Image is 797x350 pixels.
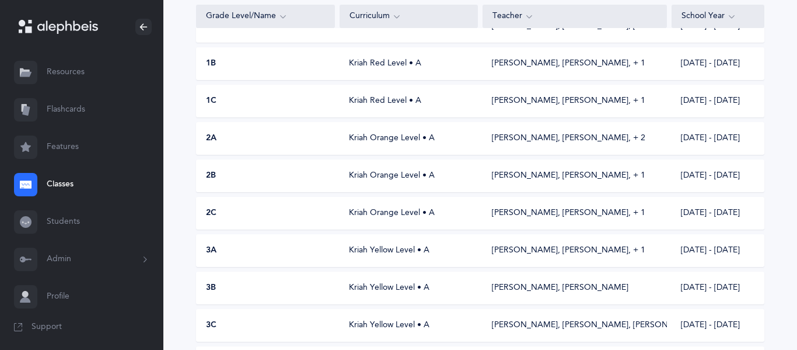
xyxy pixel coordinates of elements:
[672,282,764,294] div: [DATE] - [DATE]
[492,58,645,70] div: [PERSON_NAME], [PERSON_NAME]‪, + 1‬
[492,170,645,182] div: [PERSON_NAME], [PERSON_NAME]‪, + 1‬
[206,95,216,107] span: 1C
[206,282,216,294] span: 3B
[672,95,764,107] div: [DATE] - [DATE]
[672,245,764,257] div: [DATE] - [DATE]
[672,133,764,144] div: [DATE] - [DATE]
[672,58,764,70] div: [DATE] - [DATE]
[340,170,478,182] div: Kriah Orange Level • A
[672,170,764,182] div: [DATE] - [DATE]
[340,245,478,257] div: Kriah Yellow Level • A
[206,58,216,70] span: 1B
[340,58,478,70] div: Kriah Red Level • A
[340,95,478,107] div: Kriah Red Level • A
[32,321,62,333] span: Support
[206,170,216,182] span: 2B
[492,320,658,331] div: [PERSON_NAME], [PERSON_NAME], [PERSON_NAME]
[206,133,216,144] span: 2A
[672,320,764,331] div: [DATE] - [DATE]
[492,282,628,294] div: [PERSON_NAME], [PERSON_NAME]
[206,207,216,219] span: 2C
[492,95,645,107] div: [PERSON_NAME], [PERSON_NAME]‪, + 1‬
[492,10,657,23] div: Teacher
[349,10,469,23] div: Curriculum
[681,10,754,23] div: School Year
[340,207,478,219] div: Kriah Orange Level • A
[206,245,216,257] span: 3A
[340,320,478,331] div: Kriah Yellow Level • A
[492,133,645,144] div: [PERSON_NAME], [PERSON_NAME]‪, + 2‬
[492,207,645,219] div: [PERSON_NAME], [PERSON_NAME]‪, + 1‬
[340,133,478,144] div: Kriah Orange Level • A
[206,320,216,331] span: 3C
[492,245,645,257] div: [PERSON_NAME], [PERSON_NAME]‪, + 1‬
[206,10,325,23] div: Grade Level/Name
[672,207,764,219] div: [DATE] - [DATE]
[340,282,478,294] div: Kriah Yellow Level • A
